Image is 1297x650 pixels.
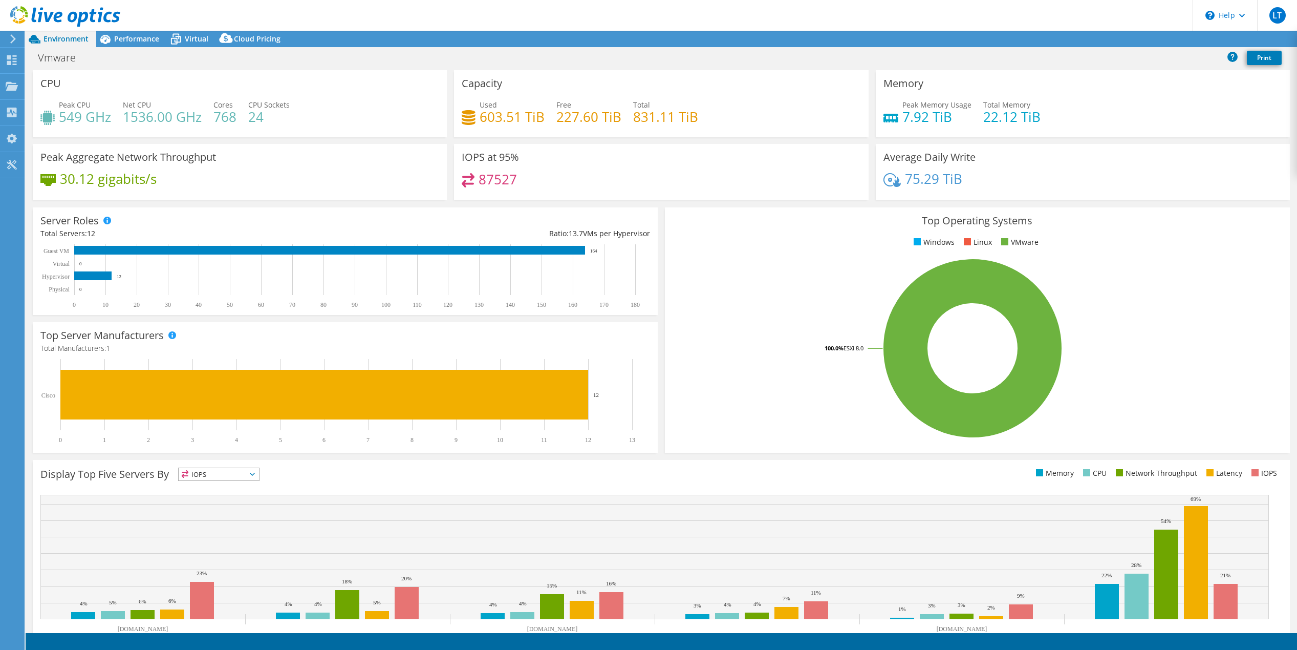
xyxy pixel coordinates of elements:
[1017,593,1025,599] text: 9%
[480,111,545,122] h4: 603.51 TiB
[556,100,571,110] span: Free
[59,111,111,122] h4: 549 GHz
[898,606,906,612] text: 1%
[506,301,515,308] text: 140
[40,228,345,239] div: Total Servers:
[381,301,391,308] text: 100
[928,602,936,609] text: 3%
[902,111,971,122] h4: 7.92 TiB
[1205,11,1215,20] svg: \n
[314,601,322,607] text: 4%
[593,392,599,398] text: 12
[40,215,99,226] h3: Server Roles
[345,228,650,239] div: Ratio: VMs per Hypervisor
[41,392,55,399] text: Cisco
[106,343,110,353] span: 1
[569,228,583,238] span: 13.7
[633,111,698,122] h4: 831.11 TiB
[576,589,587,595] text: 11%
[123,111,202,122] h4: 1536.00 GHz
[1161,518,1171,524] text: 54%
[60,173,157,184] h4: 30.12 gigabits/s
[883,152,976,163] h3: Average Daily Write
[673,215,1282,226] h3: Top Operating Systems
[401,575,412,581] text: 20%
[479,174,517,185] h4: 87527
[462,152,519,163] h3: IOPS at 95%
[983,100,1030,110] span: Total Memory
[258,301,264,308] text: 60
[213,111,236,122] h4: 768
[987,604,995,611] text: 2%
[134,301,140,308] text: 20
[462,78,502,89] h3: Capacity
[40,330,164,341] h3: Top Server Manufacturers
[844,344,863,352] tspan: ESXi 8.0
[33,52,92,64] h1: Vmware
[606,580,616,586] text: 16%
[102,301,109,308] text: 10
[213,100,233,110] span: Cores
[59,100,91,110] span: Peak CPU
[196,301,202,308] text: 40
[599,301,609,308] text: 170
[342,578,352,584] text: 18%
[139,598,146,604] text: 6%
[883,78,923,89] h3: Memory
[1220,572,1230,578] text: 21%
[961,237,992,248] li: Linux
[73,301,76,308] text: 0
[1080,468,1107,479] li: CPU
[1113,468,1197,479] li: Network Throughput
[114,34,159,44] span: Performance
[631,301,640,308] text: 180
[352,301,358,308] text: 90
[590,248,597,254] text: 164
[1191,496,1201,502] text: 69%
[724,601,731,607] text: 4%
[547,582,557,589] text: 15%
[825,344,844,352] tspan: 100.0%
[40,152,216,163] h3: Peak Aggregate Network Throughput
[541,436,547,444] text: 11
[585,436,591,444] text: 12
[537,301,546,308] text: 150
[373,599,381,605] text: 5%
[197,570,207,576] text: 23%
[109,599,117,605] text: 5%
[320,301,327,308] text: 80
[489,601,497,607] text: 4%
[497,436,503,444] text: 10
[958,602,965,608] text: 3%
[59,436,62,444] text: 0
[527,625,578,633] text: [DOMAIN_NAME]
[983,111,1041,122] h4: 22.12 TiB
[185,34,208,44] span: Virtual
[1033,468,1074,479] li: Memory
[455,436,458,444] text: 9
[235,436,238,444] text: 4
[1249,468,1277,479] li: IOPS
[248,111,290,122] h4: 24
[165,301,171,308] text: 30
[248,100,290,110] span: CPU Sockets
[410,436,414,444] text: 8
[1269,7,1286,24] span: LT
[474,301,484,308] text: 130
[227,301,233,308] text: 50
[937,625,987,633] text: [DOMAIN_NAME]
[147,436,150,444] text: 2
[568,301,577,308] text: 160
[234,34,280,44] span: Cloud Pricing
[480,100,497,110] span: Used
[289,301,295,308] text: 70
[1101,572,1112,578] text: 22%
[44,247,69,255] text: Guest VM
[168,598,176,604] text: 6%
[753,601,761,607] text: 4%
[366,436,370,444] text: 7
[285,601,292,607] text: 4%
[103,436,106,444] text: 1
[118,625,168,633] text: [DOMAIN_NAME]
[123,100,151,110] span: Net CPU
